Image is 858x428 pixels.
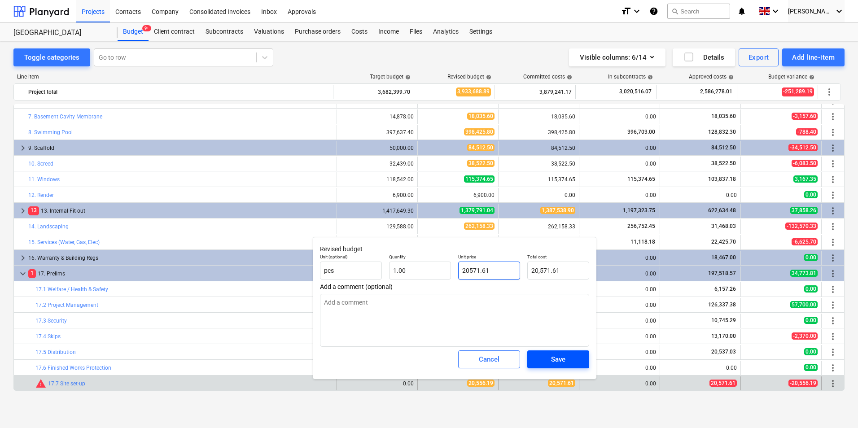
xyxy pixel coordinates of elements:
[35,349,76,355] a: 17.5 Distribution
[768,74,814,80] div: Budget variance
[790,301,818,308] span: 57,700.00
[671,8,679,15] span: search
[467,144,495,151] span: 84,512.50
[583,349,656,355] div: 0.00
[13,48,90,66] button: Toggle categories
[28,114,102,120] a: 7. Basement Cavity Membrane
[35,286,108,293] a: 17.1 Welfare / Health & Safety
[18,143,28,153] span: keyboard_arrow_right
[827,268,838,279] span: More actions
[710,113,737,119] span: 18,035.60
[479,354,499,365] div: Cancel
[24,52,79,63] div: Toggle categories
[502,223,575,230] div: 262,158.33
[793,175,818,183] span: 3,167.35
[346,23,373,41] a: Costs
[804,348,818,355] span: 0.00
[618,88,652,96] span: 3,020,516.07
[804,317,818,324] span: 0.00
[28,141,333,155] div: 9. Scaffold
[699,88,733,96] span: 2,586,278.01
[827,284,838,295] span: More actions
[502,161,575,167] div: 38,522.50
[473,192,495,198] div: 6,900.00
[35,302,98,308] a: 17.2 Project Management
[540,207,575,214] span: 1,387,538.90
[790,270,818,277] span: 34,773.81
[583,286,656,293] div: 0.00
[502,176,575,183] div: 115,374.65
[785,223,818,230] span: -132,570.33
[464,23,498,41] div: Settings
[788,144,818,151] span: -34,512.50
[583,145,656,151] div: 0.00
[788,8,833,15] span: [PERSON_NAME]
[804,254,818,261] span: 0.00
[551,354,565,365] div: Save
[467,380,495,387] span: 20,556.19
[689,74,734,80] div: Approved costs
[583,114,656,120] div: 0.00
[792,52,835,63] div: Add line-item
[737,6,746,17] i: notifications
[583,255,656,261] div: 0.00
[827,331,838,342] span: More actions
[804,191,818,198] span: 0.00
[583,318,656,324] div: 0.00
[792,238,818,245] span: -6,625.70
[320,245,589,254] p: Revised budget
[35,365,111,371] a: 17.6 Finished Works Protection
[827,143,838,153] span: More actions
[664,192,737,198] div: 0.00
[621,6,631,17] i: format_size
[320,254,382,262] p: Unit (optional)
[683,52,724,63] div: Details
[827,378,838,389] span: More actions
[200,23,249,41] a: Subcontracts
[467,160,495,167] span: 38,522.50
[18,205,28,216] span: keyboard_arrow_right
[583,302,656,308] div: 0.00
[502,145,575,151] div: 84,512.50
[389,254,451,262] p: Quantity
[827,111,838,122] span: More actions
[710,317,737,323] span: 10,745.29
[707,176,737,182] span: 103,837.18
[28,129,73,135] a: 8. Swimming Pool
[827,127,838,138] span: More actions
[714,286,737,292] span: 6,157.26
[804,285,818,293] span: 0.00
[289,23,346,41] a: Purchase orders
[827,205,838,216] span: More actions
[827,237,838,248] span: More actions
[390,161,414,167] div: 32,439.00
[386,223,414,230] div: 129,588.00
[664,365,737,371] div: 0.00
[370,74,411,80] div: Target budget
[813,385,858,428] div: Chat Widget
[18,253,28,263] span: keyboard_arrow_right
[464,175,495,183] span: 115,374.65
[792,113,818,120] span: -3,157.60
[583,380,656,387] div: 0.00
[707,129,737,135] span: 128,832.30
[373,23,404,41] div: Income
[796,128,818,135] span: -788.40
[583,333,656,340] div: 0.00
[35,333,61,340] a: 17.4 Skips
[13,28,107,38] div: [GEOGRAPHIC_DATA]
[630,239,656,245] span: 11,118.18
[28,192,54,198] a: 12. Render
[827,253,838,263] span: More actions
[710,239,737,245] span: 22,425.70
[28,176,60,183] a: 11. Windows
[386,176,414,183] div: 118,542.00
[18,268,28,279] span: keyboard_arrow_down
[13,74,334,80] div: Line-item
[827,362,838,373] span: More actions
[790,207,818,214] span: 37,858.26
[337,85,410,99] div: 3,682,399.70
[804,364,818,371] span: 0.00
